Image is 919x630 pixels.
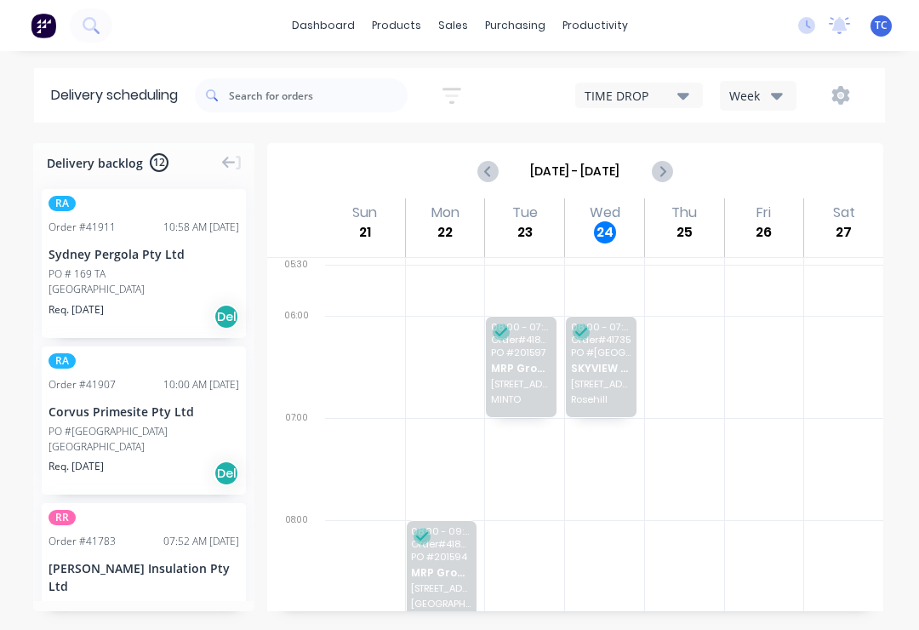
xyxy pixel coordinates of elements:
div: Sydney Pergola Pty Ltd [49,245,239,263]
div: TIME DROP [585,87,677,105]
span: 12 [150,153,168,172]
div: Delivery scheduling [34,68,195,123]
div: 10:00 AM [DATE] [163,377,239,392]
div: Order # 41907 [49,377,116,392]
div: 10:58 AM [DATE] [163,220,239,235]
div: Sun [352,204,377,221]
div: Tue [512,204,538,221]
input: Search for orders [229,78,408,112]
div: Thu [671,204,697,221]
span: 06:00 - 07:00 [491,322,551,332]
div: 26 [753,221,775,243]
div: Sat [833,204,855,221]
div: 22 [434,221,456,243]
div: 24 [594,221,616,243]
span: RA [49,196,76,211]
div: Order # 41911 [49,220,116,235]
div: products [363,13,430,38]
div: 27 [833,221,855,243]
div: PO #[GEOGRAPHIC_DATA] [49,424,168,439]
span: MINTO [491,394,551,404]
div: 08:00 [267,512,325,614]
button: TIME DROP [575,83,703,108]
span: 06:00 - 07:00 [571,322,631,332]
div: productivity [554,13,636,38]
div: 23 [514,221,536,243]
div: Wed [590,204,620,221]
div: sales [430,13,477,38]
div: Del [214,304,239,329]
span: RA [49,353,76,369]
div: 25 [673,221,695,243]
div: 07:00 [267,409,325,512]
span: SKYVIEW ROOFING [GEOGRAPHIC_DATA] P/L [571,363,631,374]
div: Corvus Primesite Pty Ltd [49,403,239,421]
a: dashboard [283,13,363,38]
div: 07:52 AM [DATE] [163,534,239,549]
span: TC [875,18,888,33]
button: Week [720,81,796,111]
span: PO # 201597 [491,347,551,358]
span: RR [49,510,76,525]
div: Order # 41783 [49,534,116,549]
span: MRP Group NSW Pty Ltd [411,567,471,578]
span: Rosehill [571,394,631,404]
div: purchasing [477,13,554,38]
img: Factory [31,13,56,38]
span: Delivery backlog [47,154,143,172]
span: Req. [DATE] [49,302,104,318]
span: Order # 41835 [411,539,471,549]
span: PO # [GEOGRAPHIC_DATA] [571,347,631,358]
span: Order # 41735 [571,335,631,345]
div: 06:00 [267,307,325,409]
div: Fri [756,204,771,221]
span: Req. [DATE] [49,459,104,474]
div: Mon [431,204,459,221]
span: [STREET_ADDRESS] [491,379,551,389]
div: [GEOGRAPHIC_DATA] [49,439,239,455]
span: [GEOGRAPHIC_DATA] [411,598,471,609]
div: PO #4600020691 [49,598,131,614]
span: Order # 41837 [491,335,551,345]
span: 08:00 - 09:00 [411,526,471,536]
span: PO # 201594 [411,552,471,562]
span: [STREET_ADDRESS] [571,379,631,389]
span: [STREET_ADDRESS] [411,583,471,593]
div: 21 [354,221,376,243]
div: PO # 169 TA [49,266,106,282]
div: [PERSON_NAME] Insulation Pty Ltd [49,559,239,595]
div: [GEOGRAPHIC_DATA] [49,282,239,297]
div: Del [214,461,239,486]
div: Week [729,87,779,105]
div: 05:30 [267,256,325,307]
span: MRP Group NSW Pty Ltd [491,363,551,374]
